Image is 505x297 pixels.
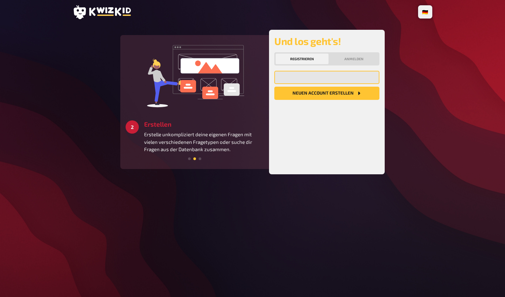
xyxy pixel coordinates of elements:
[419,7,431,17] li: 🇩🇪
[276,54,329,64] button: Registrieren
[145,40,244,110] img: create
[274,87,379,100] button: Neuen Account Erstellen
[126,120,139,134] div: 2
[330,54,378,64] button: Anmelden
[144,131,264,153] p: Erstelle unkompliziert deine eigenen Fragen mit vielen verschiedenen Fragetypen oder suche dir Fr...
[144,120,264,128] h3: Erstellen
[274,71,379,84] input: Meine Emailadresse
[274,35,379,47] h2: Und los geht's!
